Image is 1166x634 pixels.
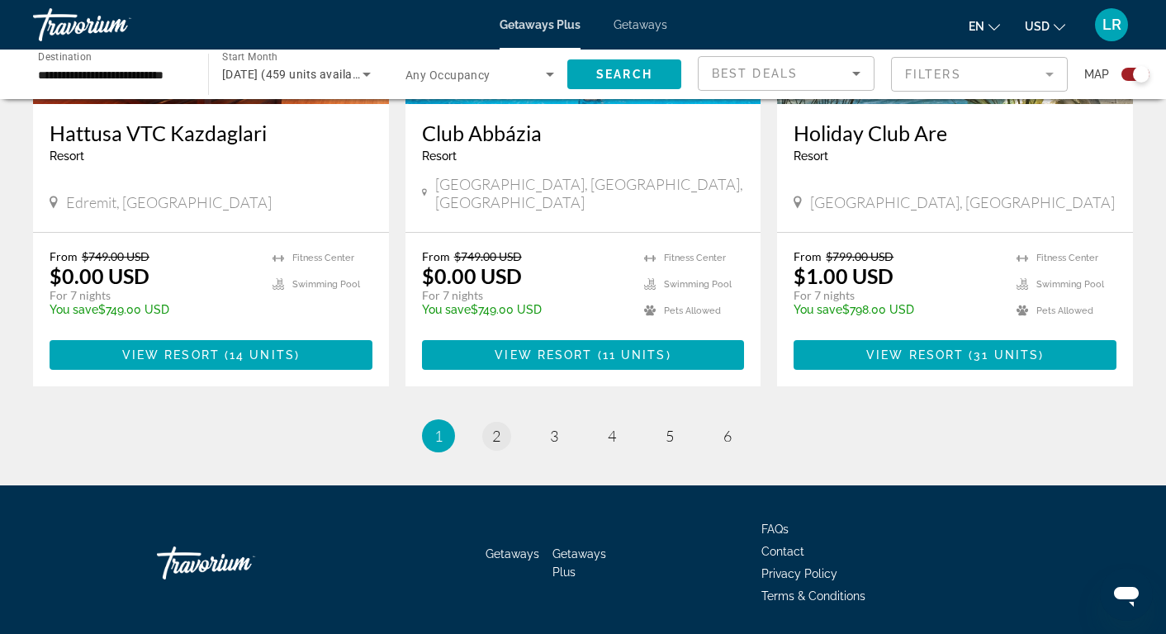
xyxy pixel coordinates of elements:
p: $798.00 USD [794,303,1000,316]
span: Search [596,68,652,81]
span: From [794,249,822,263]
a: Getaways [486,547,539,561]
span: 3 [550,427,558,445]
button: View Resort(14 units) [50,340,372,370]
a: Travorium [33,3,198,46]
span: Edremit, [GEOGRAPHIC_DATA] [66,193,272,211]
p: For 7 nights [50,288,256,303]
button: Search [567,59,681,89]
span: Resort [50,149,84,163]
a: Holiday Club Are [794,121,1116,145]
span: Swimming Pool [292,279,360,290]
button: Change currency [1025,14,1065,38]
span: 14 units [230,348,295,362]
button: Filter [891,56,1068,92]
span: Best Deals [712,67,798,80]
span: Fitness Center [1036,253,1098,263]
span: Pets Allowed [1036,305,1093,316]
p: $749.00 USD [50,303,256,316]
span: View Resort [122,348,220,362]
span: View Resort [495,348,592,362]
span: $749.00 USD [454,249,522,263]
a: Privacy Policy [761,567,837,580]
span: View Resort [866,348,964,362]
span: Resort [794,149,828,163]
span: From [50,249,78,263]
span: Start Month [222,51,277,63]
a: Contact [761,545,804,558]
span: Swimming Pool [1036,279,1104,290]
p: $749.00 USD [422,303,628,316]
span: ( ) [964,348,1044,362]
span: [DATE] (459 units available) [222,68,372,81]
span: Any Occupancy [405,69,491,82]
button: View Resort(31 units) [794,340,1116,370]
a: Club Abbázia [422,121,745,145]
span: $799.00 USD [826,249,893,263]
p: For 7 nights [422,288,628,303]
span: Swimming Pool [664,279,732,290]
button: User Menu [1090,7,1133,42]
p: $0.00 USD [50,263,149,288]
button: Change language [969,14,1000,38]
a: Getaways Plus [552,547,606,579]
span: Resort [422,149,457,163]
span: 2 [492,427,500,445]
span: 6 [723,427,732,445]
span: 5 [666,427,674,445]
span: USD [1025,20,1050,33]
span: $749.00 USD [82,249,149,263]
span: ( ) [592,348,671,362]
span: 31 units [974,348,1039,362]
span: You save [794,303,842,316]
p: For 7 nights [794,288,1000,303]
p: $0.00 USD [422,263,522,288]
iframe: Button to launch messaging window [1100,568,1153,621]
span: 1 [434,427,443,445]
mat-select: Sort by [712,64,860,83]
p: $1.00 USD [794,263,893,288]
span: Map [1084,63,1109,86]
span: 4 [608,427,616,445]
a: Getaways [614,18,667,31]
span: ( ) [220,348,300,362]
span: [GEOGRAPHIC_DATA], [GEOGRAPHIC_DATA], [GEOGRAPHIC_DATA] [435,175,744,211]
span: Destination [38,50,92,62]
span: Pets Allowed [664,305,721,316]
a: Getaways Plus [500,18,581,31]
a: Travorium [157,538,322,588]
span: Fitness Center [664,253,726,263]
span: From [422,249,450,263]
button: View Resort(11 units) [422,340,745,370]
a: FAQs [761,523,789,536]
a: Terms & Conditions [761,589,865,603]
a: Hattusa VTC Kazdaglari [50,121,372,145]
span: [GEOGRAPHIC_DATA], [GEOGRAPHIC_DATA] [810,193,1115,211]
span: 11 units [603,348,666,362]
span: You save [50,303,98,316]
span: You save [422,303,471,316]
nav: Pagination [33,419,1133,452]
span: Fitness Center [292,253,354,263]
span: en [969,20,984,33]
span: LR [1102,17,1121,33]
